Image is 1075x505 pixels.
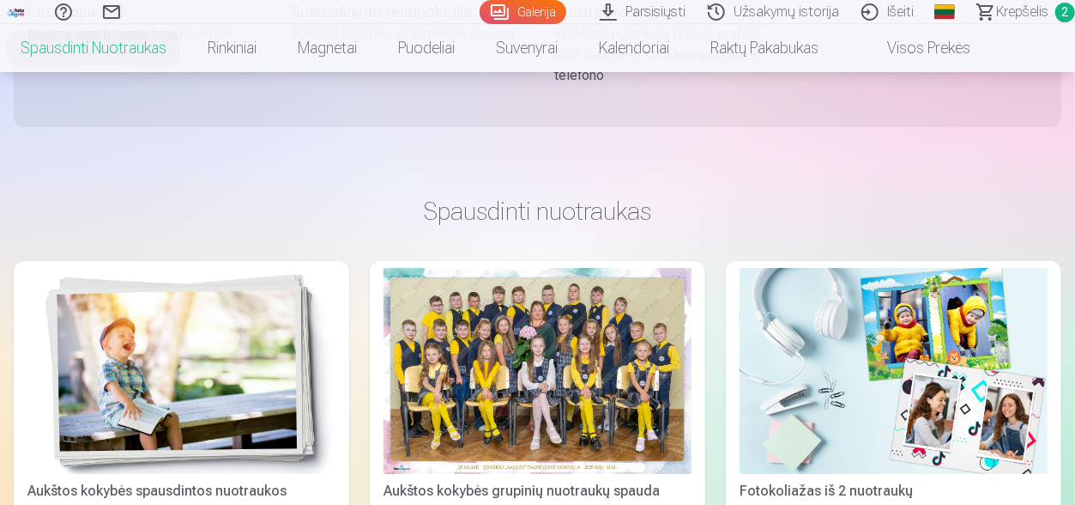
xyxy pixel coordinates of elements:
img: Aukštos kokybės spausdintos nuotraukos [27,268,335,473]
a: Magnetai [277,24,377,72]
a: Suvenyrai [475,24,578,72]
img: /fa2 [7,7,26,17]
a: Kalendoriai [578,24,690,72]
div: Aukštos kokybės spausdintos nuotraukos [21,481,342,502]
span: 2 [1055,3,1075,22]
a: Raktų pakabukas [690,24,839,72]
h3: Spausdinti nuotraukas [27,196,1048,227]
img: Fotokoliažas iš 2 nuotraukų [740,268,1048,473]
span: Krepšelis [996,2,1048,22]
div: Aukštos kokybės grupinių nuotraukų spauda [377,481,698,502]
a: Rinkiniai [187,24,277,72]
a: Puodeliai [377,24,475,72]
div: Fotokoliažas iš 2 nuotraukų [733,481,1054,502]
a: Visos prekės [839,24,991,72]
